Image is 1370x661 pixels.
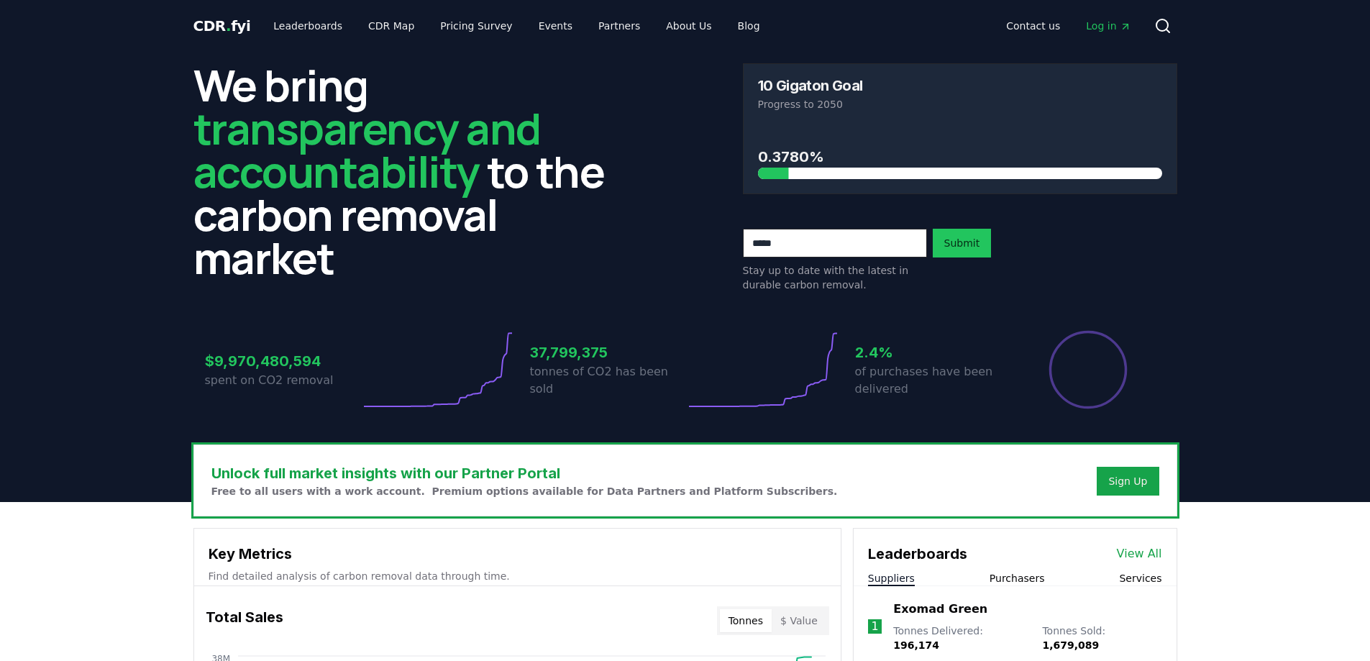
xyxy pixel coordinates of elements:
[855,342,1010,363] h3: 2.4%
[262,13,354,39] a: Leaderboards
[720,609,772,632] button: Tonnes
[1108,474,1147,488] a: Sign Up
[893,601,987,618] a: Exomad Green
[990,571,1045,585] button: Purchasers
[868,543,967,565] h3: Leaderboards
[262,13,771,39] nav: Main
[587,13,652,39] a: Partners
[893,624,1028,652] p: Tonnes Delivered :
[654,13,723,39] a: About Us
[1086,19,1131,33] span: Log in
[1042,639,1099,651] span: 1,679,089
[205,372,360,389] p: spent on CO2 removal
[193,63,628,279] h2: We bring to the carbon removal market
[527,13,584,39] a: Events
[995,13,1142,39] nav: Main
[893,639,939,651] span: 196,174
[530,342,685,363] h3: 37,799,375
[193,17,251,35] span: CDR fyi
[193,16,251,36] a: CDR.fyi
[743,263,927,292] p: Stay up to date with the latest in durable carbon removal.
[758,78,863,93] h3: 10 Gigaton Goal
[211,462,838,484] h3: Unlock full market insights with our Partner Portal
[1119,571,1161,585] button: Services
[758,97,1162,111] p: Progress to 2050
[995,13,1072,39] a: Contact us
[206,606,283,635] h3: Total Sales
[1074,13,1142,39] a: Log in
[211,484,838,498] p: Free to all users with a work account. Premium options available for Data Partners and Platform S...
[868,571,915,585] button: Suppliers
[855,363,1010,398] p: of purchases have been delivered
[1117,545,1162,562] a: View All
[871,618,878,635] p: 1
[1097,467,1159,496] button: Sign Up
[726,13,772,39] a: Blog
[530,363,685,398] p: tonnes of CO2 has been sold
[209,569,826,583] p: Find detailed analysis of carbon removal data through time.
[1048,329,1128,410] div: Percentage of sales delivered
[933,229,992,257] button: Submit
[205,350,360,372] h3: $9,970,480,594
[357,13,426,39] a: CDR Map
[1042,624,1161,652] p: Tonnes Sold :
[758,146,1162,168] h3: 0.3780%
[193,99,541,201] span: transparency and accountability
[226,17,231,35] span: .
[429,13,524,39] a: Pricing Survey
[209,543,826,565] h3: Key Metrics
[772,609,826,632] button: $ Value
